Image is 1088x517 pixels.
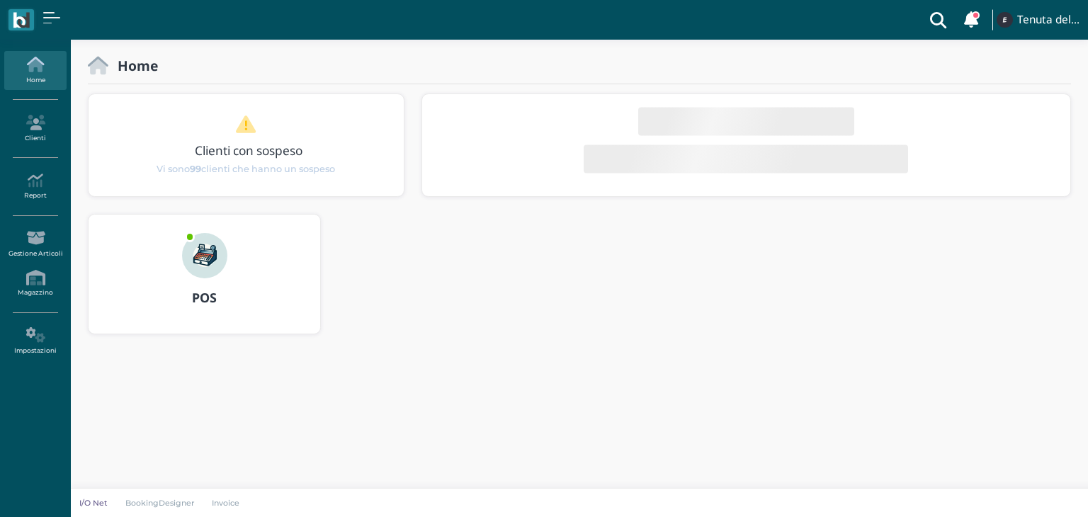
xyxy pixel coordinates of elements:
a: Gestione Articoli [4,225,66,263]
a: Report [4,167,66,206]
a: Home [4,51,66,90]
img: logo [13,12,29,28]
img: ... [182,233,227,278]
h2: Home [108,58,158,73]
iframe: Help widget launcher [987,473,1076,505]
a: Magazzino [4,264,66,303]
h4: Tenuta del Barco [1017,14,1079,26]
b: 99 [190,164,201,174]
img: ... [997,12,1012,28]
a: Impostazioni [4,322,66,360]
a: ... Tenuta del Barco [994,3,1079,37]
span: Vi sono clienti che hanno un sospeso [157,162,335,176]
b: POS [192,289,217,306]
h3: Clienti con sospeso [118,144,379,157]
div: 1 / 1 [89,94,404,196]
a: Clienti con sospeso Vi sono99clienti che hanno un sospeso [115,115,376,176]
a: ... POS [88,214,321,351]
a: Clienti [4,109,66,148]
